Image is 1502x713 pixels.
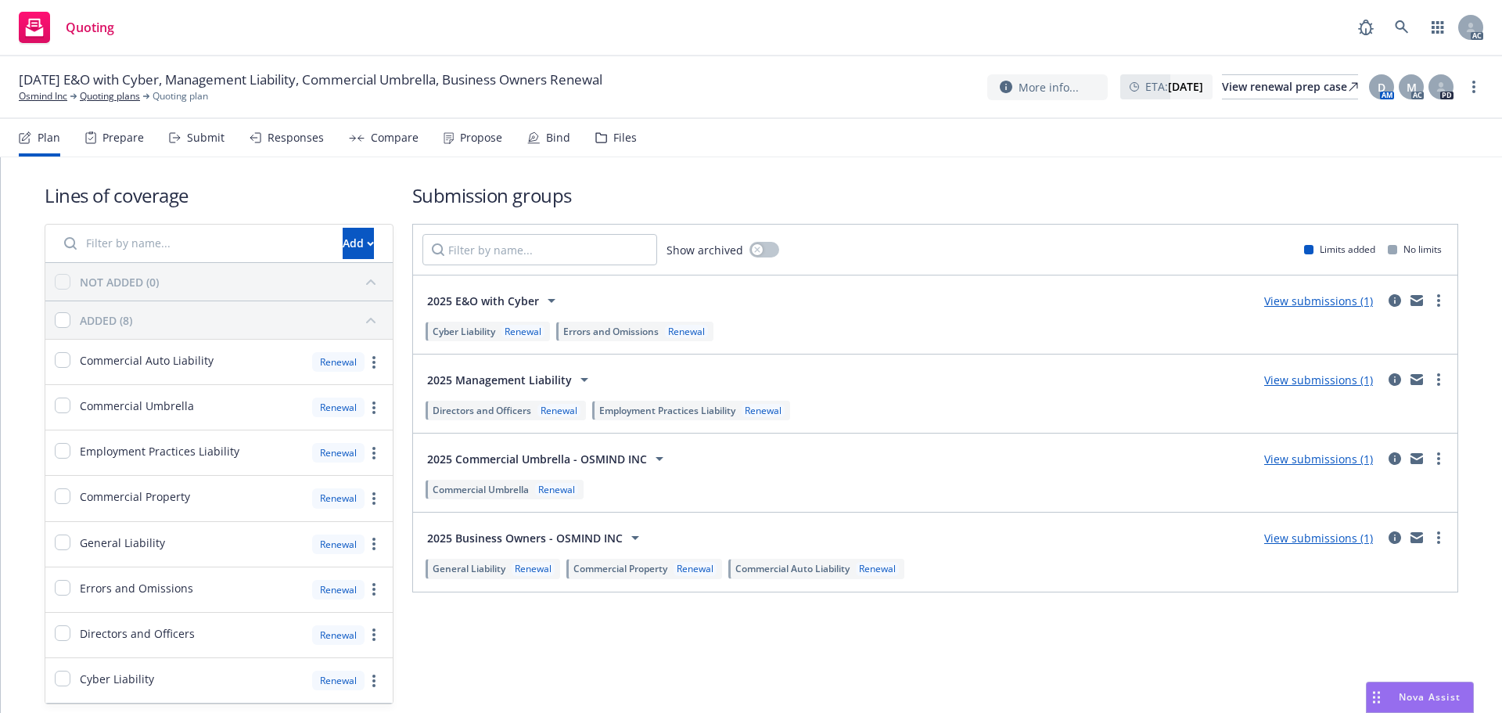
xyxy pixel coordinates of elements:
div: Renewal [312,535,365,554]
a: more [365,625,383,644]
span: 2025 Business Owners - OSMIND INC [427,530,623,546]
span: Directors and Officers [80,625,195,642]
a: View submissions (1) [1264,293,1373,308]
button: NOT ADDED (0) [80,269,383,294]
a: View renewal prep case [1222,74,1358,99]
span: [DATE] E&O with Cyber, Management Liability, Commercial Umbrella, Business Owners Renewal [19,70,602,89]
button: Add [343,228,374,259]
a: circleInformation [1385,370,1404,389]
a: mail [1407,528,1426,547]
span: 2025 Commercial Umbrella - OSMIND INC [427,451,647,467]
div: Renewal [742,404,785,417]
span: More info... [1019,79,1079,95]
a: more [1429,370,1448,389]
a: more [365,535,383,553]
a: mail [1407,370,1426,389]
div: Renewal [665,325,708,338]
span: D [1378,79,1385,95]
div: Compare [371,131,419,144]
a: View submissions (1) [1264,373,1373,387]
span: Commercial Umbrella [80,398,194,414]
input: Filter by name... [55,228,333,259]
div: ADDED (8) [80,312,132,329]
div: Responses [268,131,324,144]
a: circleInformation [1385,449,1404,468]
a: View submissions (1) [1264,452,1373,466]
span: 2025 E&O with Cyber [427,293,539,309]
span: Errors and Omissions [80,580,193,596]
a: mail [1407,291,1426,310]
button: ADDED (8) [80,308,383,333]
div: Files [613,131,637,144]
button: 2025 Commercial Umbrella - OSMIND INC [422,443,674,474]
div: View renewal prep case [1222,75,1358,99]
input: Filter by name... [422,234,657,265]
div: Prepare [102,131,144,144]
div: Renewal [856,562,899,575]
span: Nova Assist [1399,690,1461,704]
strong: [DATE] [1168,79,1203,94]
a: circleInformation [1385,528,1404,547]
a: more [1429,449,1448,468]
span: Employment Practices Liability [80,443,239,459]
a: mail [1407,449,1426,468]
div: Renewal [312,443,365,463]
div: Renewal [312,398,365,417]
div: Drag to move [1367,682,1386,712]
div: Submit [187,131,225,144]
div: Renewal [312,352,365,372]
a: Quoting plans [80,89,140,103]
span: ETA : [1145,78,1203,95]
span: Cyber Liability [433,325,495,338]
h1: Lines of coverage [45,182,393,208]
span: Quoting [66,21,114,34]
div: Renewal [512,562,555,575]
span: General Liability [433,562,505,575]
div: Plan [38,131,60,144]
span: Commercial Auto Liability [80,352,214,369]
div: Renewal [537,404,580,417]
a: more [1464,77,1483,96]
a: Search [1386,12,1418,43]
div: Renewal [312,671,365,690]
div: Propose [460,131,502,144]
div: Renewal [312,488,365,508]
button: 2025 Management Liability [422,364,598,395]
a: more [365,672,383,690]
a: View submissions (1) [1264,531,1373,546]
span: Cyber Liability [80,671,154,687]
span: M [1407,79,1417,95]
button: Nova Assist [1366,682,1474,713]
div: Renewal [312,580,365,600]
a: more [1429,291,1448,310]
div: Add [343,229,374,258]
button: More info... [987,74,1108,100]
a: more [365,353,383,372]
span: General Liability [80,535,165,551]
a: more [365,444,383,463]
div: Limits added [1304,243,1375,256]
div: NOT ADDED (0) [80,274,159,290]
div: Bind [546,131,570,144]
a: Quoting [13,5,120,49]
a: circleInformation [1385,291,1404,310]
span: Directors and Officers [433,404,531,417]
div: Renewal [501,325,544,338]
a: more [365,398,383,417]
span: Show archived [667,242,743,258]
a: more [365,489,383,508]
a: more [365,580,383,599]
span: Quoting plan [153,89,208,103]
a: Switch app [1422,12,1453,43]
div: Renewal [312,625,365,645]
span: Commercial Property [573,562,667,575]
a: Osmind Inc [19,89,67,103]
span: Employment Practices Liability [599,404,735,417]
button: 2025 E&O with Cyber [422,285,566,316]
div: Renewal [674,562,717,575]
span: Commercial Umbrella [433,483,529,496]
div: Renewal [535,483,578,496]
h1: Submission groups [412,182,1458,208]
span: 2025 Management Liability [427,372,572,388]
span: Errors and Omissions [563,325,659,338]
